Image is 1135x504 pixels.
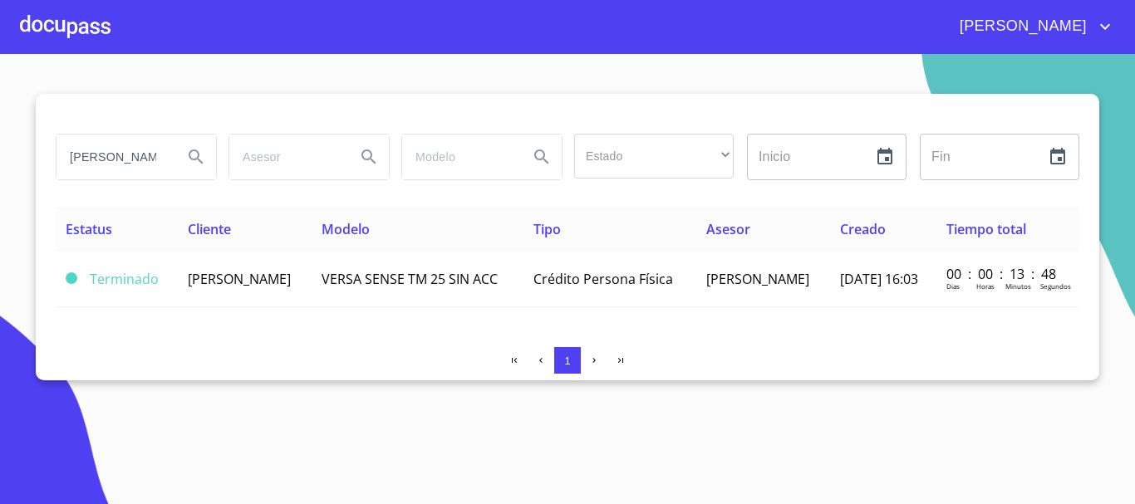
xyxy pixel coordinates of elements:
p: Horas [976,281,995,291]
button: Search [522,137,562,177]
button: 1 [554,347,581,374]
span: Terminado [90,270,159,288]
span: [PERSON_NAME] [188,270,291,288]
span: [PERSON_NAME] [706,270,809,288]
span: [DATE] 16:03 [840,270,918,288]
input: search [402,135,515,179]
span: Tiempo total [946,220,1026,238]
p: 00 : 00 : 13 : 48 [946,265,1059,283]
span: Cliente [188,220,231,238]
p: Segundos [1040,281,1071,291]
span: VERSA SENSE TM 25 SIN ACC [322,270,498,288]
button: account of current user [947,13,1115,40]
button: Search [349,137,389,177]
span: Terminado [66,272,77,284]
p: Minutos [1005,281,1031,291]
span: Tipo [533,220,561,238]
button: Search [176,137,216,177]
span: [PERSON_NAME] [947,13,1095,40]
span: Estatus [66,220,112,238]
span: Asesor [706,220,750,238]
input: search [57,135,170,179]
span: Creado [840,220,886,238]
p: Dias [946,281,960,291]
span: Crédito Persona Física [533,270,673,288]
span: Modelo [322,220,370,238]
span: 1 [564,355,570,367]
input: search [229,135,342,179]
div: ​ [574,134,734,179]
